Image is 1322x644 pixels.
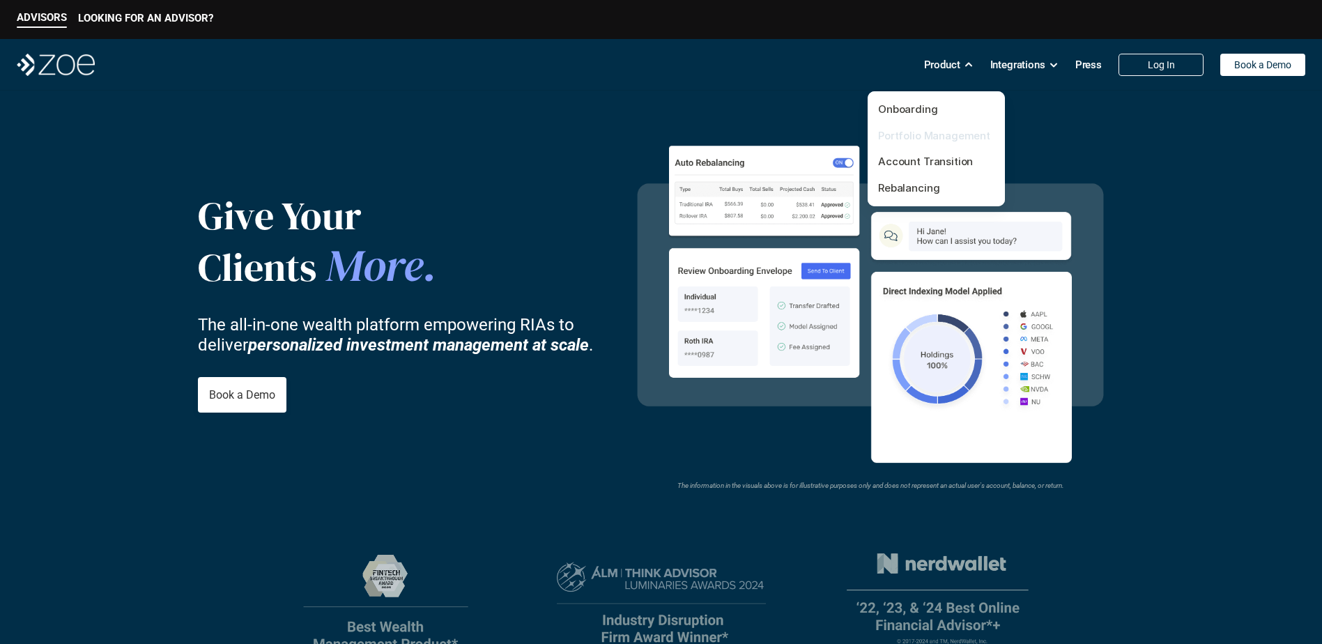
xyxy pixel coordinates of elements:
[924,54,960,75] p: Product
[677,482,1063,489] em: The information in the visuals above is for illustrative purposes only and does not represent an ...
[1148,59,1175,71] p: Log In
[878,102,938,116] a: Onboarding
[198,239,519,293] p: Clients
[1119,54,1204,76] a: Log In
[248,335,589,354] strong: personalized investment management at scale
[1075,51,1102,79] a: Press
[198,377,286,413] a: Book a Demo
[209,388,275,401] p: Book a Demo
[78,12,213,24] p: LOOKING FOR AN ADVISOR?
[326,235,423,296] span: More
[878,181,939,194] a: Rebalancing
[198,192,519,239] p: Give Your
[1234,59,1291,71] p: Book a Demo
[17,11,67,24] p: ADVISORS
[198,315,616,355] p: The all-in-one wealth platform empowering RIAs to deliver .
[990,54,1045,75] p: Integrations
[1220,54,1305,76] a: Book a Demo
[878,155,973,168] a: Account Transition
[423,235,437,296] span: .
[878,129,990,142] a: Portfolio Management
[1075,54,1102,75] p: Press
